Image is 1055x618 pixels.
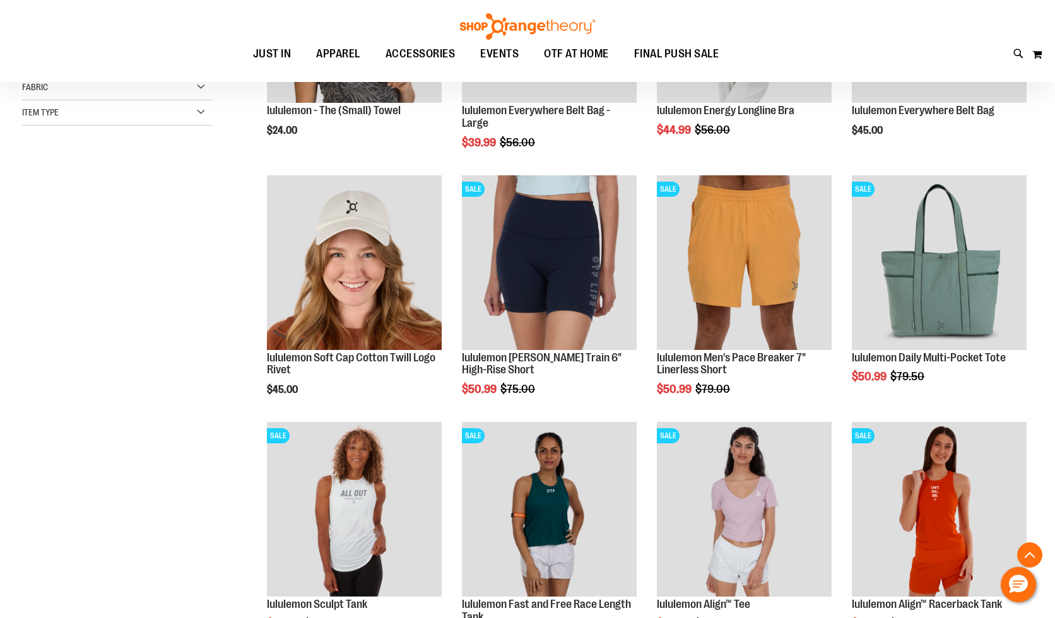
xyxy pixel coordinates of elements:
a: Product image for lululemon Pace Breaker Short 7in LinerlessSALE [657,175,832,352]
span: ACCESSORIES [386,40,456,68]
div: product [261,169,448,428]
span: EVENTS [480,40,519,68]
span: $45.00 [267,384,300,395]
a: EVENTS [468,40,531,69]
span: $50.99 [462,383,498,395]
span: SALE [267,428,290,443]
span: $56.00 [500,136,537,149]
span: SALE [657,182,680,197]
button: Back To Top [1017,542,1042,568]
img: Main view of 2024 August lululemon Fast and Free Race Length Tank [462,422,637,597]
a: lululemon - The (Small) Towel [267,104,401,117]
button: Hello, have a question? Let’s chat. [1001,567,1036,602]
span: OTF AT HOME [544,40,609,68]
img: lululemon Daily Multi-Pocket Tote [852,175,1027,350]
a: lululemon Daily Multi-Pocket Tote [852,351,1006,364]
a: lululemon [PERSON_NAME] Train 6" High-Rise Short [462,351,621,376]
span: $24.00 [267,125,299,136]
span: $75.00 [500,383,537,395]
a: Main view of 2024 August lululemon Fast and Free Race Length TankSALE [462,422,637,598]
span: $79.50 [890,370,926,383]
span: FINAL PUSH SALE [634,40,719,68]
a: lululemon Everywhere Belt Bag [852,104,994,117]
a: Product image for lululemon Align™ T-ShirtSALE [657,422,832,598]
a: lululemon Daily Multi-Pocket ToteSALE [852,175,1027,352]
span: SALE [852,428,875,443]
a: ACCESSORIES [373,40,468,69]
a: Main view of 2024 Convention lululemon Soft Cap Cotton Twill Logo Rivet [267,175,442,352]
div: product [651,169,838,428]
a: lululemon Align™ Tee [657,598,750,610]
div: product [846,169,1033,415]
span: Item Type [22,107,59,117]
img: Product image for lululemon Sculpt Tank [267,422,442,597]
img: Product image for lululemon Pace Breaker Short 7in Linerless [657,175,832,350]
a: OTF AT HOME [531,40,622,69]
a: lululemon Men's Pace Breaker 7" Linerless Short [657,351,805,376]
span: $50.99 [852,370,888,383]
a: JUST IN [240,40,304,69]
span: SALE [852,182,875,197]
span: $56.00 [695,124,732,136]
a: lululemon Soft Cap Cotton Twill Logo Rivet [267,351,435,376]
a: Product image for lululemon Sculpt TankSALE [267,422,442,598]
div: product [456,169,643,428]
img: Product image for lululemon Wunder Train 6" High-Rise Short [462,175,637,350]
span: APPAREL [316,40,360,68]
span: Fabric [22,82,48,92]
a: FINAL PUSH SALE [622,40,732,69]
a: Product image for lululemon Wunder Train 6" High-Rise ShortSALE [462,175,637,352]
span: $39.99 [462,136,498,149]
span: SALE [462,428,485,443]
span: $45.00 [852,125,885,136]
a: lululemon Energy Longline Bra [657,104,794,117]
img: Product image for lululemon Align™ T-Shirt [657,422,832,597]
a: lululemon Sculpt Tank [267,598,367,610]
img: Main view of 2024 Convention lululemon Soft Cap Cotton Twill Logo Rivet [267,175,442,350]
span: $44.99 [657,124,693,136]
a: Product image for lululemon Align™ Racerback TankSALE [852,422,1027,598]
a: lululemon Everywhere Belt Bag - Large [462,104,610,129]
a: APPAREL [304,40,373,68]
span: $79.00 [695,383,732,395]
span: JUST IN [253,40,292,68]
span: $50.99 [657,383,693,395]
span: SALE [657,428,680,443]
img: Shop Orangetheory [458,13,597,40]
img: Product image for lululemon Align™ Racerback Tank [852,422,1027,597]
span: SALE [462,182,485,197]
a: lululemon Align™ Racerback Tank [852,598,1002,610]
